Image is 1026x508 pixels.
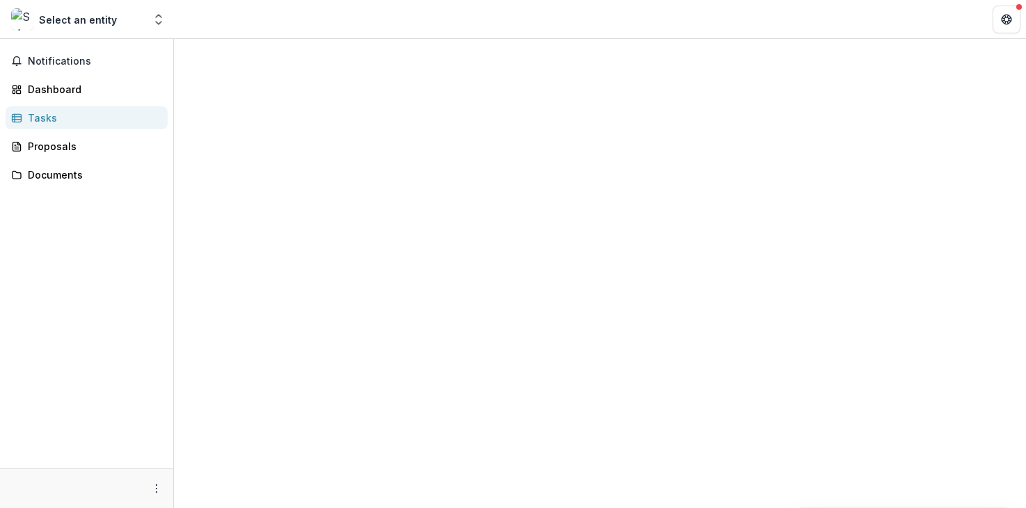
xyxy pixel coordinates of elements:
div: Select an entity [39,13,117,27]
div: Proposals [28,139,157,154]
div: Documents [28,167,157,182]
span: Notifications [28,56,162,67]
button: Open entity switcher [149,6,168,33]
div: Dashboard [28,82,157,97]
a: Proposals [6,135,168,158]
div: Tasks [28,110,157,125]
a: Tasks [6,106,168,129]
a: Documents [6,163,168,186]
img: Select an entity [11,8,33,31]
button: Notifications [6,50,168,72]
button: Get Help [993,6,1020,33]
button: More [148,480,165,497]
a: Dashboard [6,78,168,101]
